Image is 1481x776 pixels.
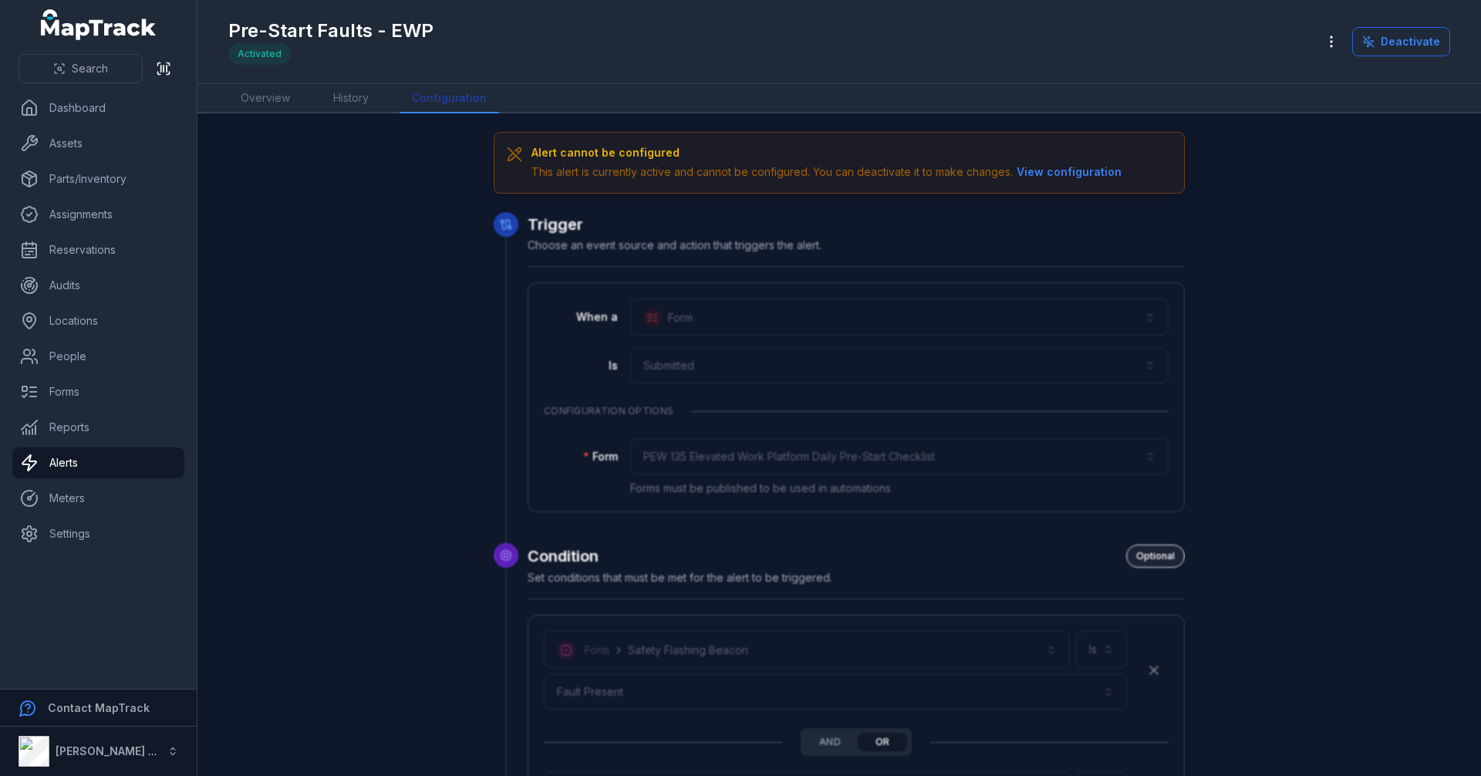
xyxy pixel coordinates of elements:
a: Audits [12,270,184,301]
div: This alert is currently active and cannot be configured. You can deactivate it to make changes. [531,164,1125,181]
a: MapTrack [41,9,157,40]
a: Locations [12,305,184,336]
button: Search [19,54,143,83]
strong: Contact MapTrack [48,701,150,714]
a: Settings [12,518,184,549]
h1: Pre-Start Faults - EWP [228,19,434,43]
div: Activated [228,43,291,65]
a: Alerts [12,447,184,478]
a: Dashboard [12,93,184,123]
button: View configuration [1013,164,1125,181]
a: Reports [12,412,184,443]
a: Parts/Inventory [12,164,184,194]
span: Search [72,61,108,76]
h3: Alert cannot be configured [531,145,1125,160]
a: Forms [12,376,184,407]
a: History [321,84,381,113]
a: Overview [228,84,302,113]
strong: [PERSON_NAME] Group [56,744,182,757]
a: Assignments [12,199,184,230]
a: Meters [12,483,184,514]
a: Configuration [400,84,499,113]
button: Deactivate [1352,27,1450,56]
a: Assets [12,128,184,159]
a: People [12,341,184,372]
a: Reservations [12,234,184,265]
